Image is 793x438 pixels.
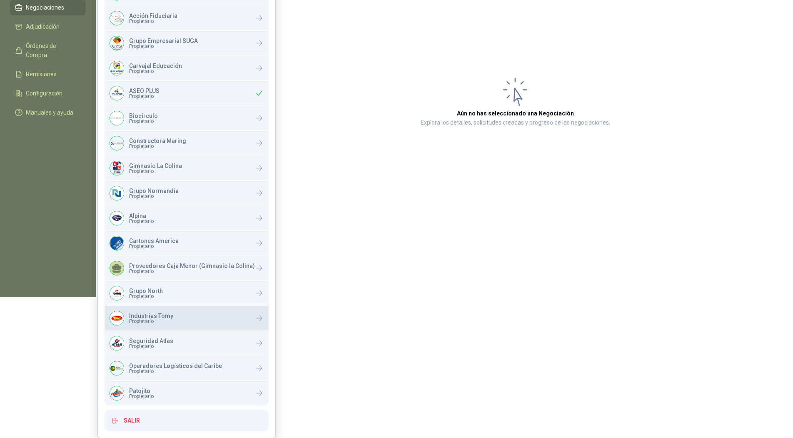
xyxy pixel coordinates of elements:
[105,306,269,330] a: Company LogoIndustrias TomyPropietario
[129,244,179,249] span: Propietario
[110,236,124,250] img: Company Logo
[110,36,124,50] img: Company Logo
[129,394,154,399] span: Propietario
[129,219,154,224] span: Propietario
[110,386,124,400] img: Company Logo
[129,194,179,199] span: Propietario
[10,19,86,35] a: Adjudicación
[105,331,269,355] a: Company LogoSeguridad AtlasPropietario
[105,410,269,431] button: Salir
[26,22,60,31] span: Adjudicación
[110,361,124,375] img: Company Logo
[110,186,124,200] img: Company Logo
[110,286,124,300] img: Company Logo
[129,263,255,269] p: Proveedores Caja Menor (Gimnasio la Colina)
[26,41,78,60] span: Órdenes de Compra
[129,69,182,74] span: Propietario
[129,44,198,49] span: Propietario
[129,269,255,274] span: Propietario
[10,38,86,63] a: Órdenes de Compra
[129,344,173,349] span: Propietario
[129,19,177,24] span: Propietario
[105,131,269,155] a: Company LogoConstructora MaringPropietario
[129,238,179,244] p: Cartones America
[105,206,269,230] a: Company LogoAlpinaPropietario
[129,319,173,324] span: Propietario
[26,3,64,12] span: Negociaciones
[110,336,124,350] img: Company Logo
[129,213,154,219] p: Alpina
[129,169,182,174] span: Propietario
[129,63,182,69] p: Carvajal Educación
[129,338,173,344] p: Seguridad Atlas
[110,61,124,75] img: Company Logo
[110,211,124,225] img: Company Logo
[129,13,177,19] p: Acción Fiduciaria
[10,105,86,120] a: Manuales y ayuda
[105,81,269,105] div: Company LogoASEO PLUSPropietario
[129,113,158,119] p: Biocirculo
[105,56,269,80] a: Company LogoCarvajal EducaciónPropietario
[129,313,173,319] p: Industrias Tomy
[26,89,62,98] span: Configuración
[26,108,73,117] span: Manuales y ayuda
[105,156,269,180] a: Company LogoGimnasio La ColinaPropietario
[129,138,186,144] p: Constructora Maring
[129,119,158,124] span: Propietario
[110,161,124,175] img: Company Logo
[105,31,269,55] a: Company LogoGrupo Empresarial SUGAPropietario
[129,188,179,194] p: Grupo Normandía
[129,363,222,369] p: Operadores Logísticos del Caribe
[110,311,124,325] img: Company Logo
[105,356,269,380] a: Company LogoOperadores Logísticos del CaribePropietario
[10,85,86,101] a: Configuración
[129,88,160,94] p: ASEO PLUS
[129,288,163,294] p: Grupo North
[129,163,182,169] p: Gimnasio La Colina
[105,381,269,405] a: Company LogoPatojitoPropietario
[105,231,269,255] a: Company LogoCartones AmericaPropietario
[110,86,124,100] img: Company Logo
[129,388,154,394] p: Patojito
[105,106,269,130] a: Company LogoBiocirculoPropietario
[110,111,124,125] img: Company Logo
[105,281,269,305] a: Company LogoGrupo NorthPropietario
[129,369,222,374] span: Propietario
[421,118,610,128] p: Explora los detalles, solicitudes creadas y progreso de las negociaciones.
[129,38,198,44] p: Grupo Empresarial SUGA
[110,136,124,150] img: Company Logo
[129,94,160,99] span: Propietario
[129,294,163,299] span: Propietario
[105,6,269,30] a: Company LogoAcción FiduciariaPropietario
[129,144,186,149] span: Propietario
[105,256,269,280] a: Proveedores Caja Menor (Gimnasio la Colina)Propietario
[457,109,574,118] h3: Aún no has seleccionado una Negociación
[26,70,57,79] span: Remisiones
[10,66,86,82] a: Remisiones
[110,11,124,25] img: Company Logo
[105,181,269,205] a: Company LogoGrupo NormandíaPropietario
